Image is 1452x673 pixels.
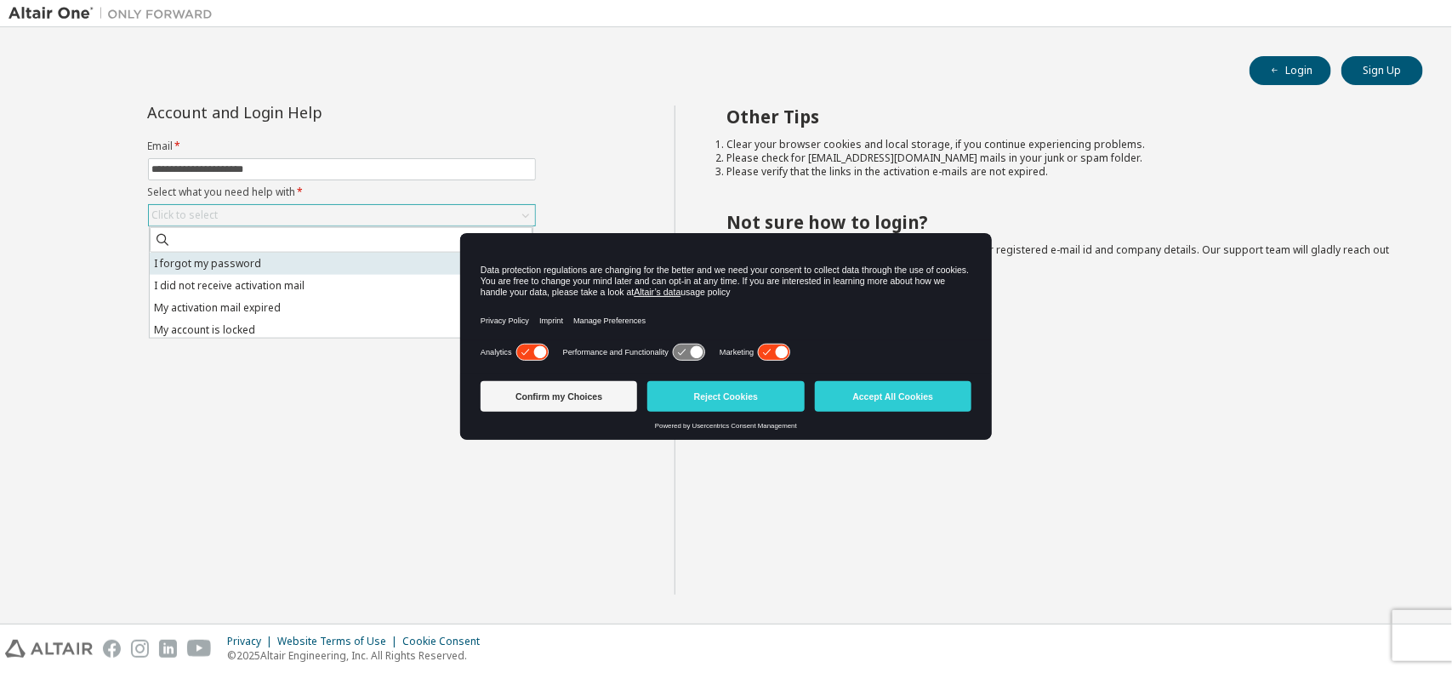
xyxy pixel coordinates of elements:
button: Sign Up [1341,56,1423,85]
label: Select what you need help with [148,185,536,199]
span: with a brief description of the problem, your registered e-mail id and company details. Our suppo... [726,242,1389,271]
div: Click to select [149,205,535,225]
div: Website Terms of Use [277,635,402,648]
li: Please verify that the links in the activation e-mails are not expired. [726,165,1392,179]
img: facebook.svg [103,640,121,658]
button: Login [1250,56,1331,85]
label: Email [148,140,536,153]
div: Cookie Consent [402,635,490,648]
p: © 2025 Altair Engineering, Inc. All Rights Reserved. [227,648,490,663]
img: linkedin.svg [159,640,177,658]
img: youtube.svg [187,640,212,658]
img: instagram.svg [131,640,149,658]
li: I forgot my password [150,253,532,275]
div: Privacy [227,635,277,648]
h2: Other Tips [726,106,1392,128]
div: Click to select [152,208,219,222]
div: Account and Login Help [148,106,458,119]
li: Clear your browser cookies and local storage, if you continue experiencing problems. [726,138,1392,151]
li: Please check for [EMAIL_ADDRESS][DOMAIN_NAME] mails in your junk or spam folder. [726,151,1392,165]
h2: Not sure how to login? [726,211,1392,233]
img: Altair One [9,5,221,22]
img: altair_logo.svg [5,640,93,658]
